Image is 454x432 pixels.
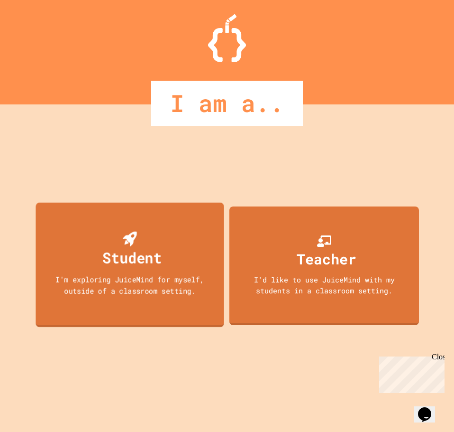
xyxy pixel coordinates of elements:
[4,4,65,60] div: Chat with us now!Close
[208,14,246,62] img: Logo.svg
[45,274,215,296] div: I'm exploring JuiceMind for myself, outside of a classroom setting.
[414,394,445,423] iframe: chat widget
[151,81,303,126] div: I am a..
[239,274,409,296] div: I'd like to use JuiceMind with my students in a classroom setting.
[297,248,356,270] div: Teacher
[102,246,162,269] div: Student
[375,353,445,393] iframe: chat widget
